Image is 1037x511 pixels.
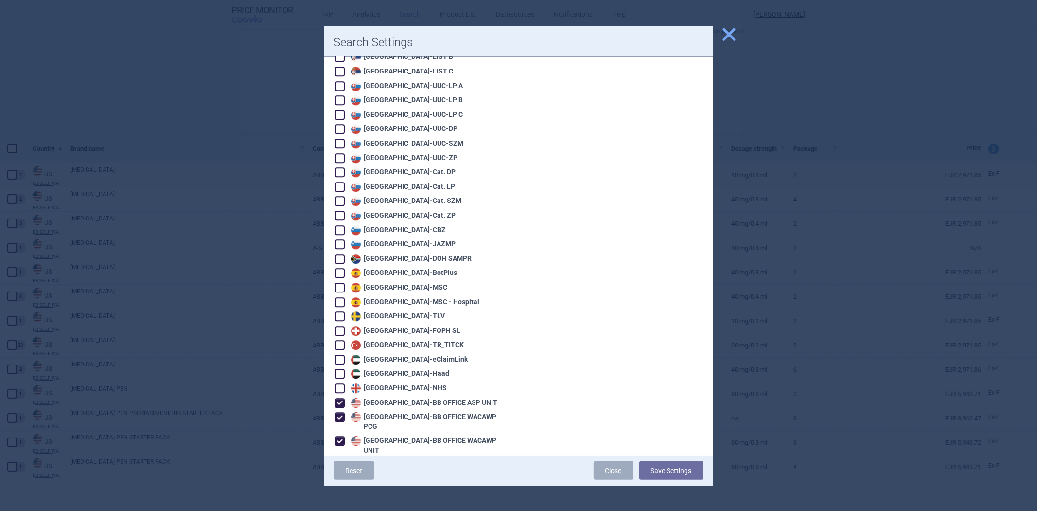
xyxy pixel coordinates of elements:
img: Slovenia [351,225,361,235]
div: [GEOGRAPHIC_DATA] - BB OFFICE WACAWP PCG [349,412,509,431]
img: Slovakia [351,211,361,220]
img: United States [351,436,361,446]
div: [GEOGRAPHIC_DATA] - JAZMP [349,239,456,249]
div: [GEOGRAPHIC_DATA] - BB OFFICE ASP UNIT [349,398,498,408]
div: [GEOGRAPHIC_DATA] - UUC-LP A [349,81,463,91]
img: United Kingdom [351,383,361,393]
img: United Arab Emirates [351,355,361,365]
a: Close [594,461,633,480]
div: [GEOGRAPHIC_DATA] - Cat. LP [349,182,456,192]
button: Save Settings [639,461,703,480]
div: [GEOGRAPHIC_DATA] - UUC-LP C [349,110,463,120]
h1: Search Settings [334,36,703,50]
div: [GEOGRAPHIC_DATA] - DOH SAMPR [349,254,472,264]
div: [GEOGRAPHIC_DATA] - MSC [349,283,448,292]
div: [GEOGRAPHIC_DATA] - UUC-ZP [349,153,458,163]
div: [GEOGRAPHIC_DATA] - BotPlus [349,268,457,278]
div: [GEOGRAPHIC_DATA] - UUC-SZM [349,139,464,148]
img: Spain [351,297,361,307]
img: Slovakia [351,167,361,177]
div: [GEOGRAPHIC_DATA] - LIST B [349,52,454,62]
a: Reset [334,461,374,480]
div: [GEOGRAPHIC_DATA] - eClaimLink [349,355,468,365]
div: [GEOGRAPHIC_DATA] - UUC-DP [349,124,458,134]
img: Slovakia [351,182,361,192]
img: United Arab Emirates [351,369,361,379]
img: Slovenia [351,239,361,249]
div: [GEOGRAPHIC_DATA] - MSC - Hospital [349,297,480,307]
div: [GEOGRAPHIC_DATA] - Cat. ZP [349,211,456,220]
img: South Africa [351,254,361,264]
img: Serbia [351,67,361,76]
img: Serbia [351,52,361,62]
img: Switzerland [351,326,361,336]
div: [GEOGRAPHIC_DATA] - TLV [349,311,445,321]
div: [GEOGRAPHIC_DATA] - Cat. SZM [349,196,462,206]
img: Spain [351,283,361,292]
img: Slovakia [351,153,361,163]
img: Spain [351,268,361,278]
img: Turkey [351,340,361,350]
div: [GEOGRAPHIC_DATA] - Haad [349,369,450,379]
div: [GEOGRAPHIC_DATA] - LIST C [349,67,454,76]
div: [GEOGRAPHIC_DATA] - UUC-LP B [349,95,463,105]
img: United States [351,412,361,422]
div: [GEOGRAPHIC_DATA] - FOPH SL [349,326,461,336]
img: Slovakia [351,139,361,148]
div: [GEOGRAPHIC_DATA] - Cat. DP [349,167,456,177]
div: [GEOGRAPHIC_DATA] - TR_TITCK [349,340,464,350]
div: [GEOGRAPHIC_DATA] - BB OFFICE WACAWP UNIT [349,436,509,455]
div: [GEOGRAPHIC_DATA] - CBZ [349,225,446,235]
img: Slovakia [351,124,361,134]
img: Sweden [351,311,361,321]
img: United States [351,398,361,408]
img: Slovakia [351,110,361,120]
img: Slovakia [351,81,361,91]
img: Slovakia [351,95,361,105]
img: Slovakia [351,196,361,206]
div: [GEOGRAPHIC_DATA] - NHS [349,383,447,393]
